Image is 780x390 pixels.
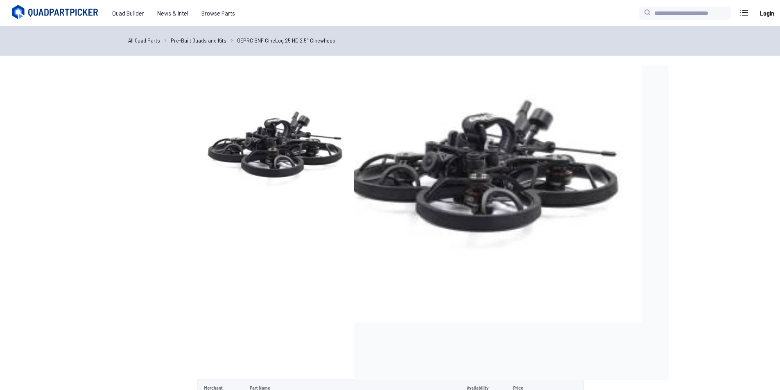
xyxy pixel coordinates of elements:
[197,65,354,223] img: image
[106,5,151,21] a: Quad Builder
[151,5,195,21] a: News & Intel
[128,36,160,45] a: All Quad Parts
[237,36,335,45] a: GEPRC BNF CineLog 25 HD 2.5" Cinewhoop
[757,5,777,21] a: Login
[195,5,242,21] a: Browse Parts
[171,36,226,45] a: Pre-Built Quads and Kits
